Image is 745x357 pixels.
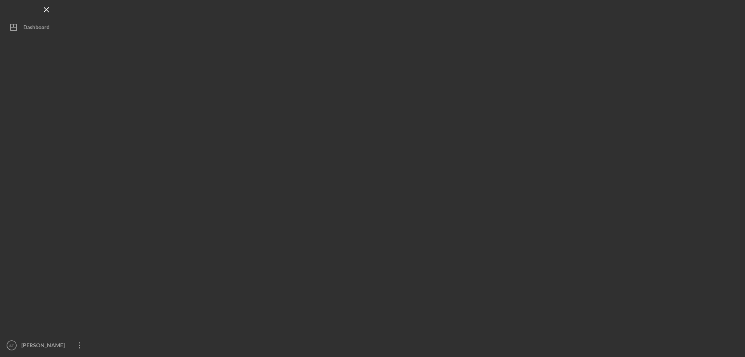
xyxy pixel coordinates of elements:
[4,19,89,35] button: Dashboard
[9,343,14,348] text: SF
[4,338,89,353] button: SF[PERSON_NAME]
[19,338,70,355] div: [PERSON_NAME]
[23,19,50,37] div: Dashboard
